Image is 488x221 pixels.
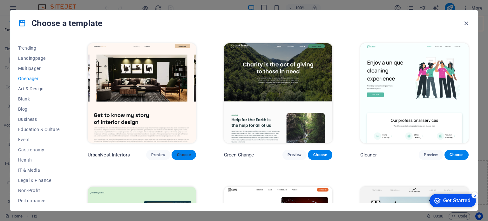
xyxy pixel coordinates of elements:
[224,43,332,143] img: Green Change
[18,127,60,132] span: Education & Culture
[18,157,60,162] span: Health
[444,150,469,160] button: Choose
[146,150,170,160] button: Preview
[18,73,60,84] button: Onepager
[313,152,327,157] span: Choose
[88,43,196,143] img: UrbanNest Interiors
[419,150,443,160] button: Preview
[18,188,60,193] span: Non-Profit
[288,152,302,157] span: Preview
[18,196,60,206] button: Performance
[19,7,46,13] div: Get Started
[18,18,102,28] h4: Choose a template
[18,56,60,61] span: Landingpage
[18,96,60,101] span: Blank
[47,1,53,8] div: 5
[172,150,196,160] button: Choose
[177,152,191,157] span: Choose
[13,98,16,106] button: 2
[18,43,60,53] button: Trending
[18,145,60,155] button: Gastronomy
[450,152,464,157] span: Choose
[13,91,16,98] button: 1
[18,175,60,185] button: Legal & Finance
[224,152,254,158] p: Green Change
[151,152,165,157] span: Preview
[18,117,60,122] span: Business
[18,185,60,196] button: Non-Profit
[18,178,60,183] span: Legal & Finance
[18,135,60,145] button: Event
[142,172,174,181] span: Add elements
[18,137,60,142] span: Event
[18,45,60,51] span: Trending
[360,152,377,158] p: Cleaner
[13,106,16,114] button: 3
[88,152,130,158] p: UrbanNest Interiors
[18,76,60,81] span: Onepager
[18,94,60,104] button: Blank
[18,165,60,175] button: IT & Media
[18,63,60,73] button: Multipager
[360,43,469,143] img: Cleaner
[18,198,60,203] span: Performance
[18,107,60,112] span: Blog
[424,152,438,157] span: Preview
[18,84,60,94] button: Art & Design
[282,150,307,160] button: Preview
[18,66,60,71] span: Multipager
[18,104,60,114] button: Blog
[308,150,332,160] button: Choose
[18,124,60,135] button: Education & Culture
[176,172,211,181] span: Paste clipboard
[18,114,60,124] button: Business
[18,86,60,91] span: Art & Design
[18,53,60,63] button: Landingpage
[18,147,60,152] span: Gastronomy
[18,168,60,173] span: IT & Media
[18,155,60,165] button: Health
[5,3,51,17] div: Get Started 5 items remaining, 0% complete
